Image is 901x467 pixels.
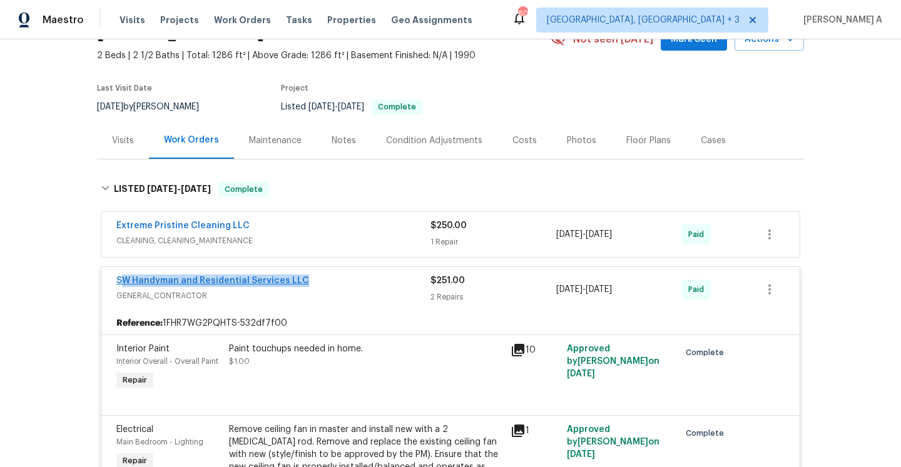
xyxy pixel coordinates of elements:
span: [DATE] [308,103,335,111]
span: - [556,228,612,241]
h6: LISTED [114,182,211,197]
a: SW Handyman and Residential Services LLC [116,276,309,285]
span: Projects [160,14,199,26]
span: [DATE] [338,103,364,111]
span: $251.00 [430,276,465,285]
span: Not seen [DATE] [573,33,653,46]
span: GENERAL_CONTRACTOR [116,289,430,302]
span: [PERSON_NAME] A [798,14,882,26]
div: Maintenance [249,134,302,147]
div: Floor Plans [626,134,671,147]
div: 2 Repairs [430,291,556,303]
span: [DATE] [556,230,583,239]
span: Complete [686,346,729,359]
div: Visits [112,134,134,147]
span: [DATE] [181,184,211,193]
span: Geo Assignments [391,14,472,26]
div: Notes [332,134,356,147]
button: Actions [735,28,804,51]
span: Repair [118,374,152,386]
span: Approved by [PERSON_NAME] on [567,425,659,459]
span: Complete [220,183,268,196]
div: Condition Adjustments [386,134,482,147]
span: [DATE] [97,103,123,111]
span: Maestro [43,14,84,26]
div: Paint touchups needed in home. [229,343,503,355]
span: Project [281,84,308,92]
div: Work Orders [164,134,219,146]
span: Last Visit Date [97,84,152,92]
span: Properties [327,14,376,26]
span: [DATE] [556,285,583,294]
span: [GEOGRAPHIC_DATA], [GEOGRAPHIC_DATA] + 3 [547,14,740,26]
span: [DATE] [567,369,595,378]
span: Listed [281,103,422,111]
span: - [308,103,364,111]
span: Complete [373,103,421,111]
span: $1.00 [229,358,250,365]
span: Work Orders [214,14,271,26]
span: Main Bedroom - Lighting [116,438,203,446]
div: 1 Repair [430,236,556,248]
span: Mark Seen [671,32,717,48]
b: Reference: [116,317,163,329]
span: $250.00 [430,221,467,230]
span: Electrical [116,425,153,434]
span: Visits [120,14,145,26]
div: 1FHR7WG2PQHTS-532df7f00 [101,312,800,334]
button: Mark Seen [661,28,727,51]
div: LISTED [DATE]-[DATE]Complete [97,169,804,209]
span: [DATE] [147,184,177,193]
div: Costs [512,134,537,147]
span: Repair [118,454,152,467]
div: 1 [511,423,559,438]
span: - [147,184,211,193]
div: Cases [701,134,726,147]
span: Tasks [286,16,312,24]
h2: [STREET_ADDRESS] [97,27,264,39]
div: by [PERSON_NAME] [97,99,214,114]
span: CLEANING, CLEANING_MAINTENANCE [116,234,430,247]
span: [DATE] [586,285,612,294]
div: Photos [567,134,596,147]
div: 10 [511,343,559,358]
div: 60 [518,8,527,20]
span: Interior Paint [116,344,170,353]
span: Interior Overall - Overall Paint [116,358,218,365]
span: Actions [745,32,794,48]
span: [DATE] [567,450,595,459]
span: 2 Beds | 2 1/2 Baths | Total: 1286 ft² | Above Grade: 1286 ft² | Basement Finished: N/A | 1990 [97,49,551,62]
span: Complete [686,427,729,439]
span: Approved by [PERSON_NAME] on [567,344,659,378]
span: Paid [688,283,709,296]
span: [DATE] [586,230,612,239]
span: - [556,283,612,296]
span: Paid [688,228,709,241]
a: Extreme Pristine Cleaning LLC [116,221,250,230]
